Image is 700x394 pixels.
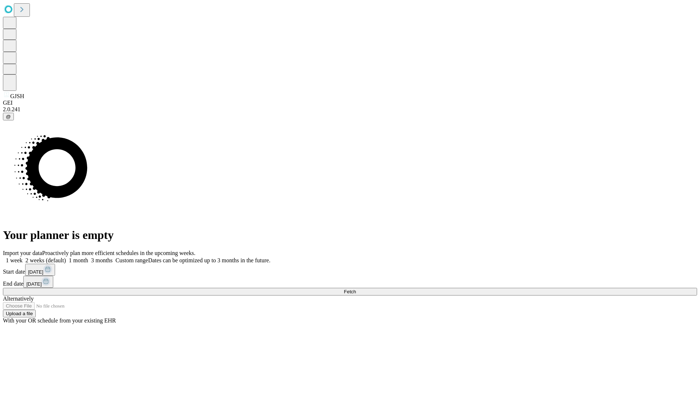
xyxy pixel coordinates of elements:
span: @ [6,114,11,119]
span: 3 months [91,257,113,263]
span: Import your data [3,250,42,256]
button: Upload a file [3,310,36,317]
div: Start date [3,264,697,276]
span: 1 month [69,257,88,263]
button: [DATE] [25,264,55,276]
span: [DATE] [28,269,43,275]
div: 2.0.241 [3,106,697,113]
span: Proactively plan more efficient schedules in the upcoming weeks. [42,250,195,256]
button: Fetch [3,288,697,295]
span: Dates can be optimized up to 3 months in the future. [148,257,270,263]
span: Alternatively [3,295,34,302]
span: 1 week [6,257,23,263]
span: Fetch [344,289,356,294]
button: [DATE] [23,276,53,288]
span: Custom range [116,257,148,263]
span: With your OR schedule from your existing EHR [3,317,116,324]
span: GJSH [10,93,24,99]
div: GEI [3,100,697,106]
button: @ [3,113,14,120]
h1: Your planner is empty [3,228,697,242]
div: End date [3,276,697,288]
span: 2 weeks (default) [26,257,66,263]
span: [DATE] [26,281,42,287]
